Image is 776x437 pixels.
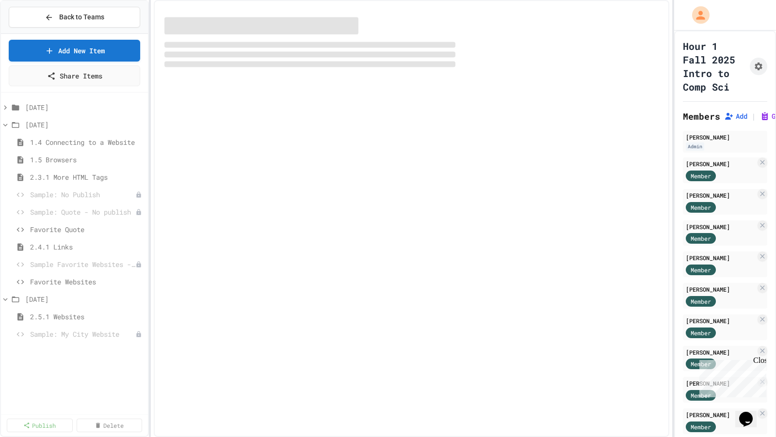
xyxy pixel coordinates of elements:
[30,312,144,322] span: 2.5.1 Websites
[25,294,144,304] span: [DATE]
[691,297,711,306] span: Member
[686,410,756,419] div: [PERSON_NAME]
[30,172,144,182] span: 2.3.1 More HTML Tags
[9,65,140,86] a: Share Items
[691,234,711,243] span: Member
[686,253,756,262] div: [PERSON_NAME]
[30,259,135,269] span: Sample Favorite Websites - No publish
[135,261,142,268] div: Unpublished
[686,379,756,388] div: [PERSON_NAME]
[691,328,711,337] span: Member
[9,40,140,62] a: Add New Item
[686,142,704,151] div: Admin
[735,398,766,427] iframe: chat widget
[135,331,142,338] div: Unpublished
[30,155,144,165] span: 1.5 Browsers
[691,172,711,180] span: Member
[686,222,756,231] div: [PERSON_NAME]
[691,391,711,400] span: Member
[724,111,747,121] button: Add
[135,209,142,216] div: Unpublished
[30,224,144,234] span: Favorite Quote
[77,419,143,432] a: Delete
[7,419,73,432] a: Publish
[30,242,144,252] span: 2.4.1 Links
[686,191,756,200] div: [PERSON_NAME]
[686,133,764,141] div: [PERSON_NAME]
[695,356,766,397] iframe: chat widget
[686,285,756,294] div: [PERSON_NAME]
[30,207,135,217] span: Sample: Quote - No publish
[683,39,746,94] h1: Hour 1 Fall 2025 Intro to Comp Sci
[691,359,711,368] span: Member
[4,4,67,62] div: Chat with us now!Close
[683,109,720,123] h2: Members
[25,102,144,112] span: [DATE]
[135,191,142,198] div: Unpublished
[30,277,144,287] span: Favorite Websites
[750,58,767,75] button: Assignment Settings
[691,203,711,212] span: Member
[686,159,756,168] div: [PERSON_NAME]
[751,110,756,122] span: |
[30,189,135,200] span: Sample: No Publish
[9,7,140,28] button: Back to Teams
[686,348,756,357] div: [PERSON_NAME]
[686,316,756,325] div: [PERSON_NAME]
[691,422,711,431] span: Member
[30,329,135,339] span: Sample: My City Website
[691,265,711,274] span: Member
[25,120,144,130] span: [DATE]
[59,12,104,22] span: Back to Teams
[682,4,712,26] div: My Account
[30,137,144,147] span: 1.4 Connecting to a Website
